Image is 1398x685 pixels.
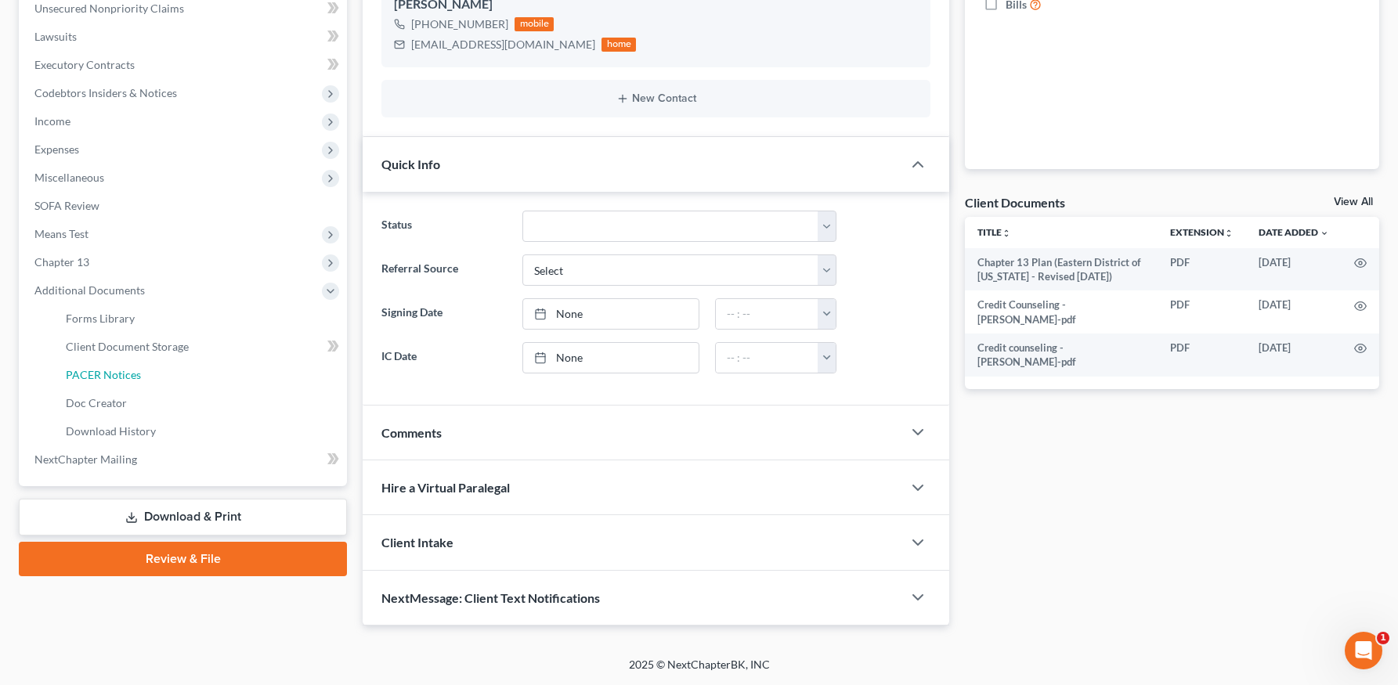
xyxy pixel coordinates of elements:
span: PACER Notices [66,368,141,381]
span: Lawsuits [34,30,77,43]
div: [EMAIL_ADDRESS][DOMAIN_NAME] [411,37,595,52]
span: NextMessage: Client Text Notifications [381,590,600,605]
span: Quick Info [381,157,440,171]
td: [DATE] [1246,333,1342,377]
a: Extensionunfold_more [1170,226,1234,238]
span: Income [34,114,70,128]
a: Executory Contracts [22,51,347,79]
span: Expenses [34,142,79,156]
span: Executory Contracts [34,58,135,71]
iframe: Intercom live chat [1345,632,1382,669]
a: Download & Print [19,499,347,535]
td: PDF [1158,333,1246,377]
a: PACER Notices [53,361,347,389]
td: PDF [1158,290,1246,333]
i: unfold_more [1002,229,1011,238]
a: Titleunfold_more [977,226,1011,238]
span: Miscellaneous [34,171,104,184]
span: Doc Creator [66,396,127,409]
a: Forms Library [53,305,347,333]
label: Signing Date [374,298,515,330]
span: 1 [1377,632,1389,644]
div: Client Documents [965,194,1065,211]
span: Download History [66,424,156,438]
i: unfold_more [1224,229,1234,238]
span: Chapter 13 [34,255,89,269]
i: expand_more [1320,229,1329,238]
td: Chapter 13 Plan (Eastern District of [US_STATE] - Revised [DATE]) [965,248,1158,291]
a: Lawsuits [22,23,347,51]
a: Download History [53,417,347,445]
a: None [523,299,698,329]
span: Means Test [34,227,89,240]
button: New Contact [394,92,918,105]
a: SOFA Review [22,192,347,220]
span: Unsecured Nonpriority Claims [34,2,184,15]
label: Status [374,211,515,242]
span: Hire a Virtual Paralegal [381,480,510,495]
div: home [601,38,636,52]
span: Codebtors Insiders & Notices [34,86,177,99]
span: NextChapter Mailing [34,452,137,466]
td: [DATE] [1246,290,1342,333]
span: Additional Documents [34,283,145,297]
span: Client Intake [381,535,453,550]
span: Forms Library [66,312,135,325]
a: Review & File [19,542,347,576]
a: Date Added expand_more [1259,226,1329,238]
span: Comments [381,425,442,440]
a: None [523,343,698,373]
a: View All [1334,196,1373,207]
div: 2025 © NextChapterBK, INC [253,657,1146,685]
td: Credit Counseling - [PERSON_NAME]-pdf [965,290,1158,333]
div: [PHONE_NUMBER] [411,16,508,32]
a: Doc Creator [53,389,347,417]
a: NextChapter Mailing [22,445,347,474]
input: -- : -- [716,299,818,329]
a: Client Document Storage [53,333,347,361]
label: Referral Source [374,254,515,286]
span: Client Document Storage [66,340,189,353]
td: Credit counseling - [PERSON_NAME]-pdf [965,333,1158,377]
span: SOFA Review [34,199,99,212]
td: PDF [1158,248,1246,291]
div: mobile [515,17,554,31]
label: IC Date [374,342,515,373]
input: -- : -- [716,343,818,373]
td: [DATE] [1246,248,1342,291]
